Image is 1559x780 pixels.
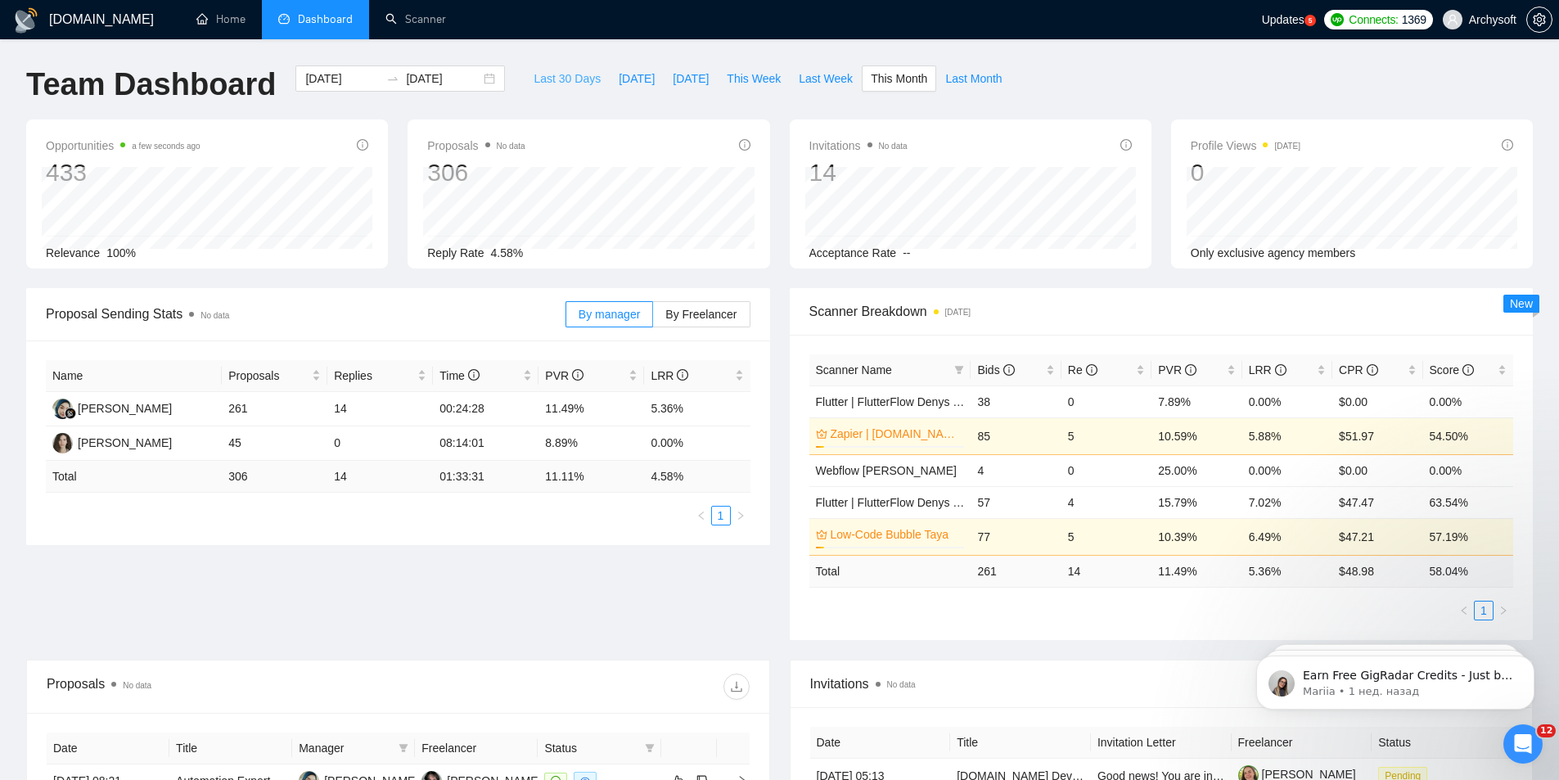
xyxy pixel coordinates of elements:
[951,358,967,382] span: filter
[1249,363,1286,376] span: LRR
[278,13,290,25] span: dashboard
[1423,454,1513,486] td: 0.00%
[712,507,730,525] a: 1
[816,529,827,540] span: crown
[395,736,412,760] span: filter
[1158,363,1196,376] span: PVR
[799,70,853,88] span: Last Week
[406,70,480,88] input: End date
[13,7,39,34] img: logo
[651,369,688,382] span: LRR
[299,739,392,757] span: Manager
[46,461,222,493] td: Total
[1068,363,1097,376] span: Re
[1423,486,1513,518] td: 63.54%
[65,408,76,419] img: gigradar-bm.png
[1242,417,1332,454] td: 5.88%
[433,392,538,426] td: 00:24:28
[1494,601,1513,620] li: Next Page
[1332,555,1422,587] td: $ 48.98
[427,157,525,188] div: 306
[1332,385,1422,417] td: $0.00
[52,399,73,419] img: NA
[1191,246,1356,259] span: Only exclusive agency members
[887,680,916,689] span: No data
[1191,157,1300,188] div: 0
[645,743,655,753] span: filter
[1061,518,1151,555] td: 5
[879,142,908,151] span: No data
[790,65,862,92] button: Last Week
[711,506,731,525] li: 1
[1402,11,1426,29] span: 1369
[1332,486,1422,518] td: $47.47
[106,246,136,259] span: 100%
[1151,417,1241,454] td: 10.59%
[1242,486,1332,518] td: 7.02%
[427,136,525,156] span: Proposals
[52,433,73,453] img: AS
[46,157,201,188] div: 433
[1091,727,1232,759] th: Invitation Letter
[1526,7,1552,33] button: setting
[1151,454,1241,486] td: 25.00%
[298,12,353,26] span: Dashboard
[1232,621,1559,736] iframe: Intercom notifications сообщение
[1275,364,1286,376] span: info-circle
[52,435,172,449] a: AS[PERSON_NAME]
[1423,417,1513,454] td: 54.50%
[415,733,538,764] th: Freelancer
[1185,364,1196,376] span: info-circle
[1151,486,1241,518] td: 15.79%
[222,360,327,392] th: Proposals
[544,739,638,757] span: Status
[971,385,1061,417] td: 38
[1423,518,1513,555] td: 57.19%
[468,369,480,381] span: info-circle
[971,555,1061,587] td: 261
[816,363,892,376] span: Scanner Name
[971,417,1061,454] td: 85
[1527,13,1552,26] span: setting
[292,733,415,764] th: Manager
[945,308,971,317] time: [DATE]
[644,426,750,461] td: 0.00%
[677,369,688,381] span: info-circle
[1332,417,1422,454] td: $51.97
[1454,601,1474,620] button: left
[1474,601,1494,620] li: 1
[1151,518,1241,555] td: 10.39%
[1262,13,1304,26] span: Updates
[692,506,711,525] button: left
[871,70,927,88] span: This Month
[327,461,433,493] td: 14
[132,142,200,151] time: a few seconds ago
[692,506,711,525] li: Previous Page
[816,496,1051,509] a: Flutter | FlutterFlow Denys template (M,W,F,S)
[1242,518,1332,555] td: 6.49%
[642,736,658,760] span: filter
[971,454,1061,486] td: 4
[1462,364,1474,376] span: info-circle
[1332,518,1422,555] td: $47.21
[1232,727,1372,759] th: Freelancer
[579,308,640,321] span: By manager
[534,70,601,88] span: Last 30 Days
[809,246,897,259] span: Acceptance Rate
[196,12,246,26] a: homeHome
[386,72,399,85] span: to
[816,428,827,440] span: crown
[1242,385,1332,417] td: 0.00%
[1061,385,1151,417] td: 0
[936,65,1011,92] button: Last Month
[831,425,962,443] a: Zapier | [DOMAIN_NAME] [PERSON_NAME]
[433,461,538,493] td: 01:33:31
[809,555,971,587] td: Total
[1503,724,1543,764] iframe: Intercom live chat
[1003,364,1015,376] span: info-circle
[718,65,790,92] button: This Week
[673,70,709,88] span: [DATE]
[78,399,172,417] div: [PERSON_NAME]
[831,525,962,543] a: Low-Code Bubble Taya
